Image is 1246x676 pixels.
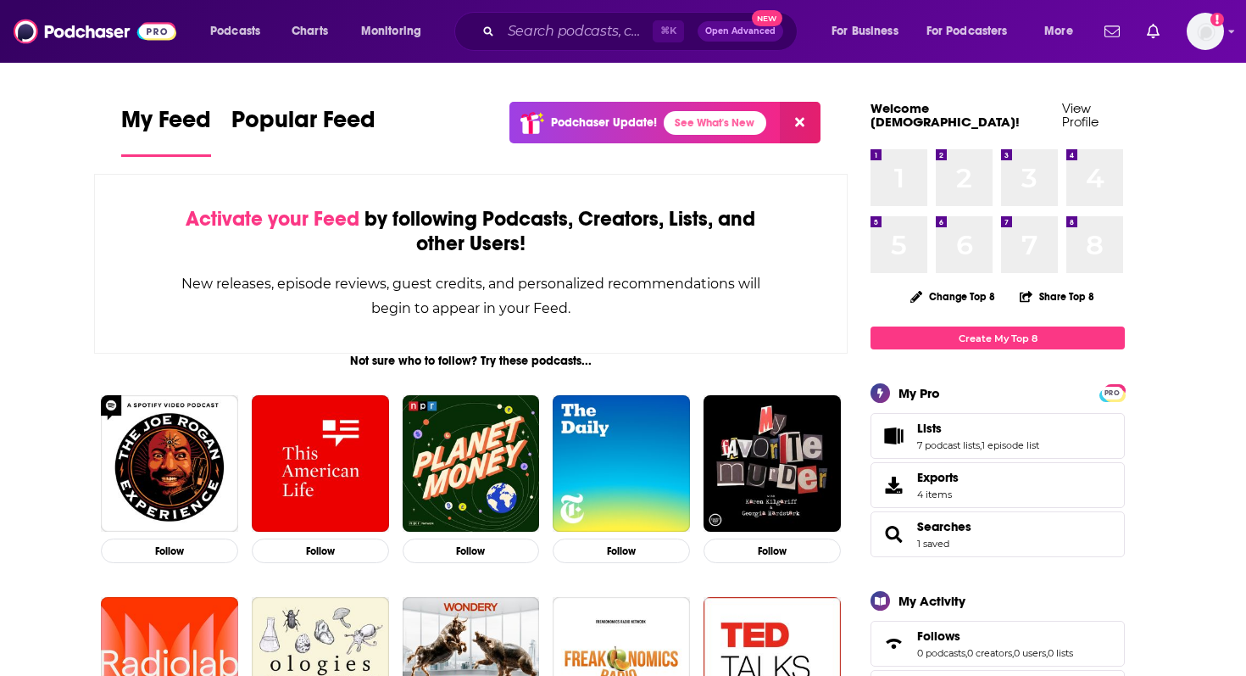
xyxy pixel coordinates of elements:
[14,15,176,47] img: Podchaser - Follow, Share and Rate Podcasts
[876,424,910,448] a: Lists
[898,593,965,609] div: My Activity
[1012,647,1014,659] span: ,
[917,629,1073,644] a: Follows
[551,115,657,130] p: Podchaser Update!
[820,18,920,45] button: open menu
[871,413,1125,459] span: Lists
[980,439,982,451] span: ,
[1210,13,1224,26] svg: Add a profile image
[292,20,328,43] span: Charts
[704,395,841,533] img: My Favorite Murder with Karen Kilgariff and Georgia Hardstark
[871,327,1125,349] a: Create My Top 8
[231,105,375,157] a: Popular Feed
[1102,387,1122,399] span: PRO
[553,539,690,563] button: Follow
[121,105,211,157] a: My Feed
[501,18,653,45] input: Search podcasts, credits, & more...
[900,286,1005,307] button: Change Top 8
[1032,18,1094,45] button: open menu
[704,539,841,563] button: Follow
[871,100,1020,130] a: Welcome [DEMOGRAPHIC_DATA]!
[917,647,965,659] a: 0 podcasts
[917,470,959,485] span: Exports
[1046,647,1048,659] span: ,
[876,632,910,656] a: Follows
[349,18,443,45] button: open menu
[101,395,238,533] img: The Joe Rogan Experience
[664,111,766,135] a: See What's New
[876,522,910,546] a: Searches
[967,647,1012,659] a: 0 creators
[917,439,980,451] a: 7 podcast lists
[832,20,898,43] span: For Business
[871,462,1125,508] a: Exports
[1187,13,1224,50] button: Show profile menu
[917,629,960,644] span: Follows
[1102,386,1122,399] a: PRO
[1140,17,1166,46] a: Show notifications dropdown
[1062,100,1099,130] a: View Profile
[871,621,1125,667] span: Follows
[1014,647,1046,659] a: 0 users
[698,21,783,42] button: Open AdvancedNew
[917,489,959,500] span: 4 items
[281,18,338,45] a: Charts
[917,421,1039,436] a: Lists
[210,20,260,43] span: Podcasts
[871,511,1125,557] span: Searches
[653,20,684,42] span: ⌘ K
[231,105,375,144] span: Popular Feed
[361,20,421,43] span: Monitoring
[1044,20,1073,43] span: More
[926,20,1008,43] span: For Podcasters
[403,539,540,563] button: Follow
[101,539,238,563] button: Follow
[876,473,910,497] span: Exports
[252,395,389,533] img: This American Life
[252,539,389,563] button: Follow
[917,519,971,534] a: Searches
[752,10,782,26] span: New
[965,647,967,659] span: ,
[180,207,762,256] div: by following Podcasts, Creators, Lists, and other Users!
[1019,280,1095,313] button: Share Top 8
[1187,13,1224,50] span: Logged in as BogaardsPR
[553,395,690,533] img: The Daily
[917,538,949,550] a: 1 saved
[470,12,814,51] div: Search podcasts, credits, & more...
[94,354,848,368] div: Not sure who to follow? Try these podcasts...
[982,439,1039,451] a: 1 episode list
[705,27,776,36] span: Open Advanced
[898,385,940,401] div: My Pro
[1187,13,1224,50] img: User Profile
[915,18,1032,45] button: open menu
[121,105,211,144] span: My Feed
[403,395,540,533] img: Planet Money
[186,206,359,232] span: Activate your Feed
[180,271,762,321] div: New releases, episode reviews, guest credits, and personalized recommendations will begin to appe...
[1048,647,1073,659] a: 0 lists
[917,421,942,436] span: Lists
[1098,17,1126,46] a: Show notifications dropdown
[198,18,282,45] button: open menu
